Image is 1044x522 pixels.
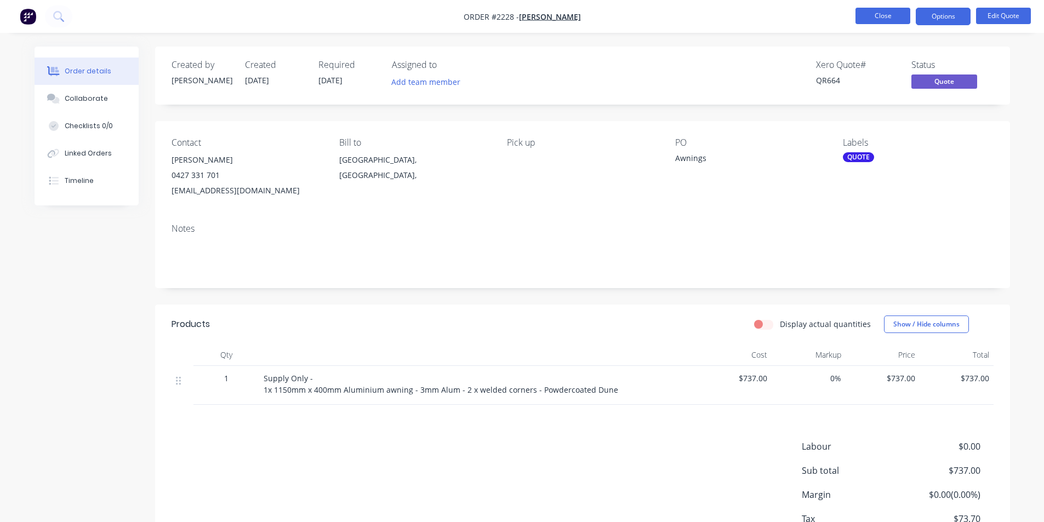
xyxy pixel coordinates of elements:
div: Total [920,344,994,366]
div: Xero Quote # [816,60,898,70]
button: Close [855,8,910,24]
span: Supply Only - 1x 1150mm x 400mm Aluminium awning - 3mm Alum - 2 x welded corners - Powdercoated Dune [264,373,618,395]
span: [DATE] [245,75,269,85]
div: Linked Orders [65,148,112,158]
div: Required [318,60,379,70]
div: Contact [172,137,322,148]
span: [DATE] [318,75,343,85]
div: Products [172,318,210,331]
div: QR664 [816,74,898,86]
div: Price [846,344,920,366]
button: Show / Hide columns [884,316,969,333]
div: Order details [65,66,111,76]
div: Notes [172,223,994,234]
span: 1 [224,372,229,384]
span: Order #2228 - [464,12,519,22]
span: 0% [776,372,841,384]
button: Timeline [35,167,139,194]
button: Order details [35,58,139,85]
div: [PERSON_NAME] [172,152,322,168]
div: Markup [772,344,846,366]
button: Add team member [385,74,466,89]
button: Edit Quote [976,8,1031,24]
div: Cost [698,344,772,366]
div: [PERSON_NAME]0427 331 701[EMAIL_ADDRESS][DOMAIN_NAME] [172,152,322,198]
div: [GEOGRAPHIC_DATA], [GEOGRAPHIC_DATA], [339,152,489,187]
span: $737.00 [850,372,915,384]
button: Add team member [392,74,466,89]
label: Display actual quantities [780,318,871,330]
div: [GEOGRAPHIC_DATA], [GEOGRAPHIC_DATA], [339,152,489,183]
div: QUOTE [843,152,874,162]
div: [PERSON_NAME] [172,74,232,86]
span: Quote [911,74,977,88]
span: Labour [802,440,899,453]
span: $0.00 [899,440,980,453]
span: Margin [802,488,899,501]
div: Collaborate [65,94,108,104]
div: Awnings [675,152,812,168]
img: Factory [20,8,36,25]
div: Timeline [65,176,94,186]
div: [EMAIL_ADDRESS][DOMAIN_NAME] [172,183,322,198]
div: Created by [172,60,232,70]
div: Qty [193,344,259,366]
div: Status [911,60,994,70]
button: Checklists 0/0 [35,112,139,140]
div: Labels [843,137,993,148]
div: Assigned to [392,60,501,70]
div: Created [245,60,305,70]
div: Bill to [339,137,489,148]
a: [PERSON_NAME] [519,12,581,22]
span: Sub total [802,464,899,477]
div: Checklists 0/0 [65,121,113,131]
button: Collaborate [35,85,139,112]
div: 0427 331 701 [172,168,322,183]
button: Linked Orders [35,140,139,167]
div: Pick up [507,137,657,148]
span: $0.00 ( 0.00 %) [899,488,980,501]
button: Quote [911,74,977,91]
span: $737.00 [702,372,767,384]
span: $737.00 [899,464,980,477]
button: Options [916,8,971,25]
span: $737.00 [924,372,989,384]
div: PO [675,137,825,148]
